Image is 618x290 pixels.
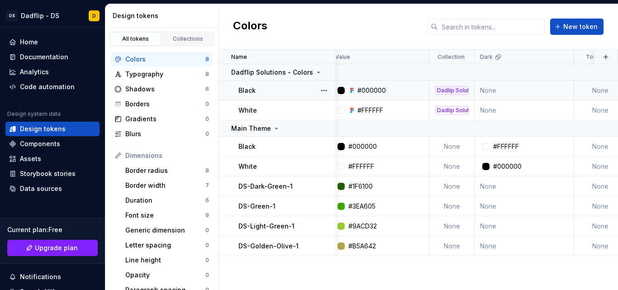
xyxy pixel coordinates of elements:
[111,112,213,126] a: Gradients0
[205,271,209,279] div: 0
[122,193,213,208] a: Duration6
[348,162,374,171] div: #FFFFFF
[111,67,213,81] a: Typography8
[125,166,205,175] div: Border radius
[6,10,17,21] div: DS
[357,106,383,115] div: #FFFFFF
[233,19,267,35] h2: Colors
[113,35,158,43] div: All tokens
[475,236,574,256] td: None
[125,100,205,109] div: Borders
[5,137,100,151] a: Components
[5,122,100,136] a: Design tokens
[435,86,468,95] div: Dadlip Solutions
[20,52,68,62] div: Documentation
[480,53,493,61] p: Dark
[429,196,475,216] td: None
[125,271,205,280] div: Opacity
[357,86,386,95] div: #000000
[205,167,209,174] div: 8
[166,35,211,43] div: Collections
[125,85,205,94] div: Shadows
[238,182,293,191] p: DS-Dark-Green-1
[475,176,574,196] td: None
[493,142,519,151] div: #FFFFFF
[5,181,100,196] a: Data sources
[231,53,247,61] p: Name
[20,67,49,76] div: Analytics
[205,242,209,249] div: 0
[205,56,209,63] div: 8
[238,106,257,115] p: White
[92,12,96,19] div: D
[429,157,475,176] td: None
[5,152,100,166] a: Assets
[20,169,76,178] div: Storybook stories
[125,211,205,220] div: Font size
[125,151,209,160] div: Dimensions
[5,80,100,94] a: Code automation
[475,196,574,216] td: None
[475,100,574,120] td: None
[5,270,100,284] button: Notifications
[122,238,213,252] a: Letter spacing0
[429,137,475,157] td: None
[205,86,209,93] div: 6
[7,240,98,256] a: Upgrade plan
[231,124,271,133] p: Main Theme
[125,114,205,124] div: Gradients
[125,241,205,250] div: Letter spacing
[348,142,377,151] div: #000000
[205,100,209,108] div: 0
[122,208,213,223] a: Font size9
[348,182,373,191] div: #1F6100
[475,81,574,100] td: None
[111,97,213,111] a: Borders0
[122,253,213,267] a: Line height0
[435,106,468,115] div: Dadlip Solutions
[5,50,100,64] a: Documentation
[5,35,100,49] a: Home
[20,154,41,163] div: Assets
[238,86,256,95] p: Black
[586,53,613,61] p: Token set
[5,65,100,79] a: Analytics
[205,130,209,138] div: 0
[238,142,256,151] p: Black
[348,242,376,251] div: #B5A642
[205,227,209,234] div: 0
[7,225,98,234] div: Current plan : Free
[238,222,295,231] p: DS-Light-Green-1
[437,53,465,61] p: Collection
[20,139,60,148] div: Components
[20,38,38,47] div: Home
[125,70,205,79] div: Typography
[475,216,574,236] td: None
[429,216,475,236] td: None
[238,202,276,211] p: DS-Green-1
[20,82,75,91] div: Code automation
[205,212,209,219] div: 9
[438,19,545,35] input: Search in tokens...
[493,162,522,171] div: #000000
[335,53,350,61] p: Value
[348,202,376,211] div: #3EA605
[563,22,598,31] span: New token
[429,176,475,196] td: None
[205,182,209,189] div: 7
[125,129,205,138] div: Blurs
[125,226,205,235] div: Generic dimension
[122,268,213,282] a: Opacity0
[122,163,213,178] a: Border radius8
[113,11,214,20] div: Design tokens
[238,162,257,171] p: White
[205,115,209,123] div: 0
[348,222,377,231] div: #9ACD32
[125,181,205,190] div: Border width
[7,110,61,118] div: Design system data
[122,223,213,238] a: Generic dimension0
[20,184,62,193] div: Data sources
[205,71,209,78] div: 8
[2,6,103,25] button: DSDadflip - DSD
[125,55,205,64] div: Colors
